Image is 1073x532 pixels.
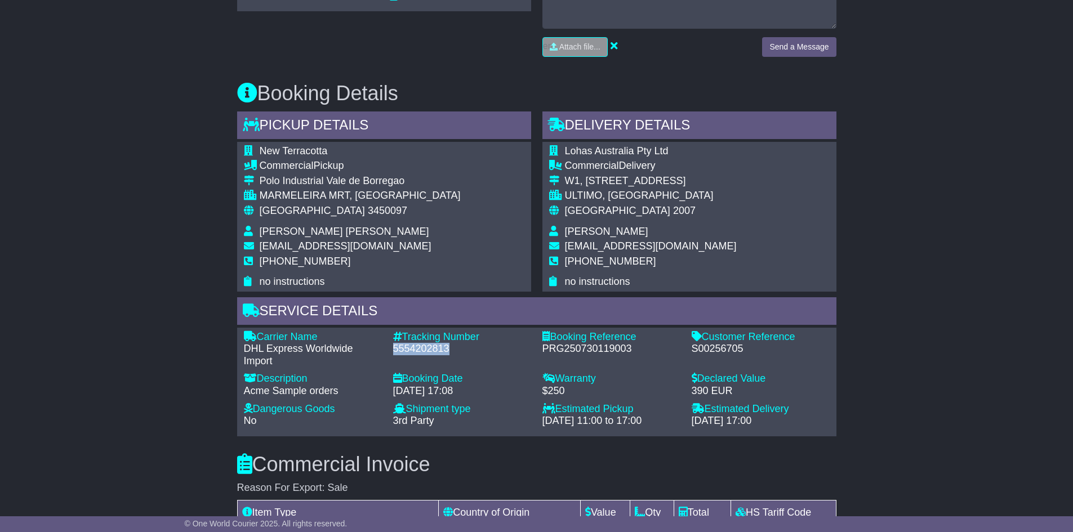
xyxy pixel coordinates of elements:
[580,500,630,525] td: Value
[244,331,382,343] div: Carrier Name
[393,331,531,343] div: Tracking Number
[237,297,836,328] div: Service Details
[260,256,351,267] span: [PHONE_NUMBER]
[692,373,830,385] div: Declared Value
[565,145,669,157] span: Lohas Australia Pty Ltd
[244,343,382,367] div: DHL Express Worldwide Import
[565,160,737,172] div: Delivery
[565,175,737,187] div: W1, [STREET_ADDRESS]
[542,415,680,427] div: [DATE] 11:00 to 17:00
[260,190,461,202] div: MARMELEIRA MRT, [GEOGRAPHIC_DATA]
[565,190,737,202] div: ULTIMO, [GEOGRAPHIC_DATA]
[565,256,656,267] span: [PHONE_NUMBER]
[439,500,581,525] td: Country of Origin
[237,482,836,494] div: Reason For Export: Sale
[692,403,830,415] div: Estimated Delivery
[692,331,830,343] div: Customer Reference
[565,240,737,252] span: [EMAIL_ADDRESS][DOMAIN_NAME]
[260,175,461,187] div: Polo Industrial Vale de Borregao
[542,111,836,142] div: Delivery Details
[393,415,434,426] span: 3rd Party
[630,500,674,525] td: Qty
[237,82,836,105] h3: Booking Details
[542,331,680,343] div: Booking Reference
[542,343,680,355] div: PRG250730119003
[542,373,680,385] div: Warranty
[244,373,382,385] div: Description
[244,415,257,426] span: No
[692,415,830,427] div: [DATE] 17:00
[565,226,648,237] span: [PERSON_NAME]
[565,276,630,287] span: no instructions
[244,403,382,415] div: Dangerous Goods
[393,373,531,385] div: Booking Date
[731,500,836,525] td: HS Tariff Code
[542,403,680,415] div: Estimated Pickup
[260,276,325,287] span: no instructions
[565,160,619,171] span: Commercial
[237,500,439,525] td: Item Type
[542,385,680,397] div: $250
[674,500,731,525] td: Total
[260,226,429,237] span: [PERSON_NAME] [PERSON_NAME]
[260,160,314,171] span: Commercial
[393,403,531,415] div: Shipment type
[692,343,830,355] div: S00256705
[260,205,365,216] span: [GEOGRAPHIC_DATA]
[673,205,696,216] span: 2007
[260,160,461,172] div: Pickup
[393,343,531,355] div: 5554202813
[393,385,531,397] div: [DATE] 17:08
[692,385,830,397] div: 390 EUR
[244,385,382,397] div: Acme Sample orders
[185,519,348,528] span: © One World Courier 2025. All rights reserved.
[237,111,531,142] div: Pickup Details
[565,205,670,216] span: [GEOGRAPHIC_DATA]
[762,37,836,57] button: Send a Message
[260,240,431,252] span: [EMAIL_ADDRESS][DOMAIN_NAME]
[237,453,836,476] h3: Commercial Invoice
[260,145,328,157] span: New Terracotta
[368,205,407,216] span: 3450097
